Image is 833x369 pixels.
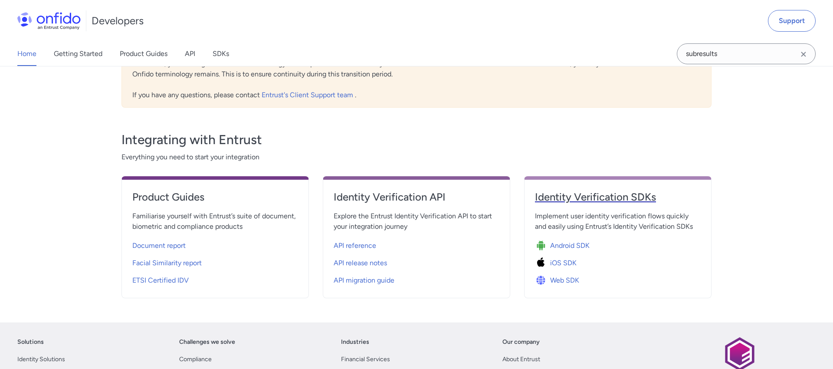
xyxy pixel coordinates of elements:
[334,190,499,211] a: Identity Verification API
[550,258,577,268] span: iOS SDK
[213,42,229,66] a: SDKs
[334,253,499,270] a: API release notes
[677,43,816,64] input: Onfido search input field
[798,49,809,59] svg: Clear search field button
[535,240,550,252] img: Icon Android SDK
[132,270,298,287] a: ETSI Certified IDV
[179,354,212,365] a: Compliance
[121,152,712,162] span: Everything you need to start your integration
[121,30,712,108] div: Following the acquisition of Onfido by Entrust, Onfido is now Entrust Identity Verification. As a...
[535,274,550,287] img: Icon Web SDK
[17,42,36,66] a: Home
[92,14,144,28] h1: Developers
[17,337,44,347] a: Solutions
[132,241,186,251] span: Document report
[54,42,102,66] a: Getting Started
[334,258,387,268] span: API release notes
[132,235,298,253] a: Document report
[334,235,499,253] a: API reference
[132,211,298,232] span: Familiarise yourself with Entrust’s suite of document, biometric and compliance products
[341,337,369,347] a: Industries
[535,257,550,269] img: Icon iOS SDK
[535,253,701,270] a: Icon iOS SDKiOS SDK
[550,275,579,286] span: Web SDK
[185,42,195,66] a: API
[132,190,298,204] h4: Product Guides
[17,12,81,30] img: Onfido Logo
[121,131,712,148] h3: Integrating with Entrust
[768,10,816,32] a: Support
[120,42,167,66] a: Product Guides
[535,211,701,232] span: Implement user identity verification flows quickly and easily using Entrust’s Identity Verificati...
[132,275,189,286] span: ETSI Certified IDV
[535,190,701,204] h4: Identity Verification SDKs
[334,211,499,232] span: Explore the Entrust Identity Verification API to start your integration journey
[334,270,499,287] a: API migration guide
[502,337,540,347] a: Our company
[334,190,499,204] h4: Identity Verification API
[262,91,355,99] a: Entrust's Client Support team
[535,190,701,211] a: Identity Verification SDKs
[535,270,701,287] a: Icon Web SDKWeb SDK
[17,354,65,365] a: Identity Solutions
[132,253,298,270] a: Facial Similarity report
[179,337,235,347] a: Challenges we solve
[334,275,394,286] span: API migration guide
[132,258,202,268] span: Facial Similarity report
[535,235,701,253] a: Icon Android SDKAndroid SDK
[502,354,540,365] a: About Entrust
[550,241,590,251] span: Android SDK
[334,241,376,251] span: API reference
[341,354,390,365] a: Financial Services
[132,190,298,211] a: Product Guides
